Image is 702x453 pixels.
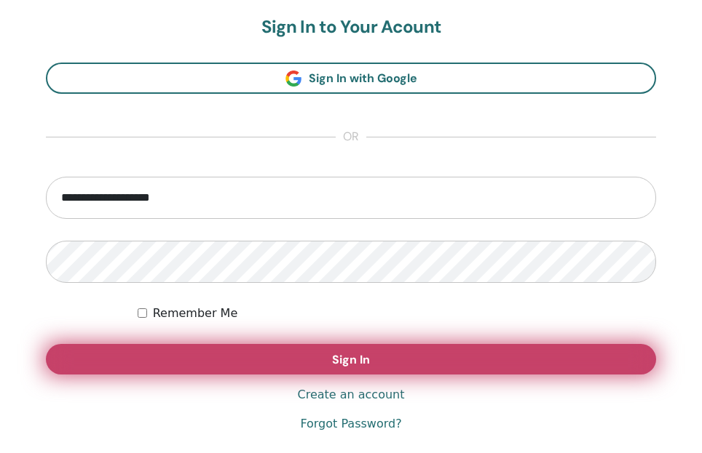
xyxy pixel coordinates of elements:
[300,415,401,433] a: Forgot Password?
[309,71,417,86] span: Sign In with Google
[138,305,656,322] div: Keep me authenticated indefinitely or until I manually logout
[336,129,366,146] span: or
[297,386,404,404] a: Create an account
[46,63,656,94] a: Sign In with Google
[46,344,656,374] button: Sign In
[153,305,238,322] label: Remember Me
[332,352,370,367] span: Sign In
[46,17,656,38] h2: Sign In to Your Acount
